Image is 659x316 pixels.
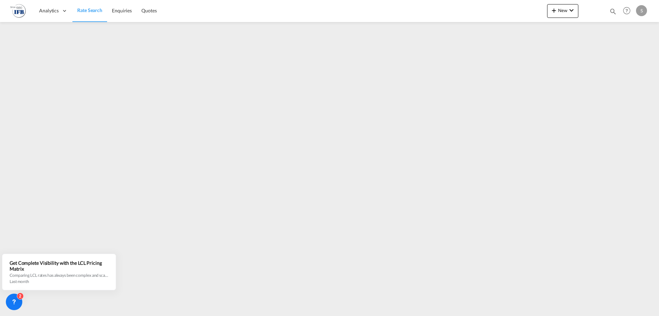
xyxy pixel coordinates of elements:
[621,5,636,17] div: Help
[636,5,647,16] div: S
[550,8,576,13] span: New
[141,8,157,13] span: Quotes
[112,8,132,13] span: Enquiries
[550,6,558,14] md-icon: icon-plus 400-fg
[609,8,617,15] md-icon: icon-magnify
[10,3,26,19] img: de31bbe0256b11eebba44b54815f083d.png
[547,4,578,18] button: icon-plus 400-fgNewicon-chevron-down
[567,6,576,14] md-icon: icon-chevron-down
[621,5,633,17] span: Help
[39,7,59,14] span: Analytics
[609,8,617,18] div: icon-magnify
[77,7,102,13] span: Rate Search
